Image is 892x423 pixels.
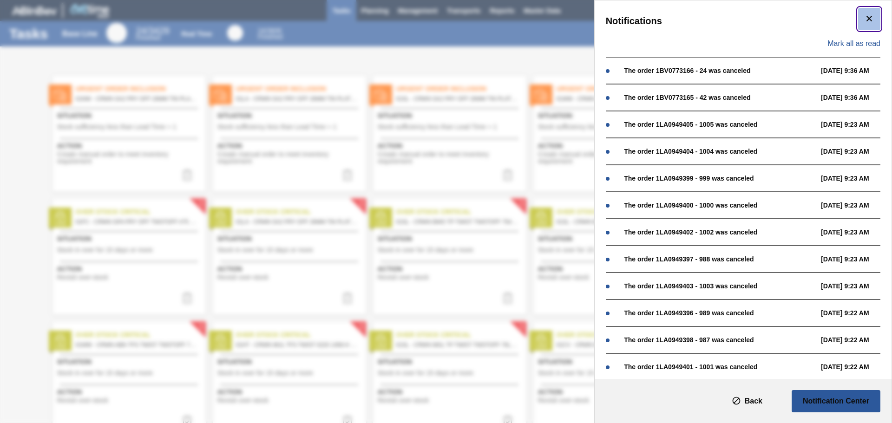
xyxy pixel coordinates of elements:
[827,39,880,48] span: Mark all as read
[624,202,816,209] div: The order 1LA0949400 - 1000 was canceled
[821,282,890,290] span: [DATE] 9:23 AM
[624,148,816,155] div: The order 1LA0949404 - 1004 was canceled
[821,202,890,209] span: [DATE] 9:23 AM
[821,67,890,74] span: [DATE] 9:36 AM
[624,67,816,74] div: The order 1BV0773166 - 24 was canceled
[821,309,890,317] span: [DATE] 9:22 AM
[821,148,890,155] span: [DATE] 9:23 AM
[821,94,890,101] span: [DATE] 9:36 AM
[624,282,816,290] div: The order 1LA0949403 - 1003 was canceled
[624,336,816,344] div: The order 1LA0949398 - 987 was canceled
[821,228,890,236] span: [DATE] 9:23 AM
[624,228,816,236] div: The order 1LA0949402 - 1002 was canceled
[821,336,890,344] span: [DATE] 9:22 AM
[821,255,890,263] span: [DATE] 9:23 AM
[624,121,816,128] div: The order 1LA0949405 - 1005 was canceled
[821,121,890,128] span: [DATE] 9:23 AM
[821,363,890,371] span: [DATE] 9:22 AM
[624,255,816,263] div: The order 1LA0949397 - 988 was canceled
[624,94,816,101] div: The order 1BV0773165 - 42 was canceled
[624,309,816,317] div: The order 1LA0949396 - 989 was canceled
[821,175,890,182] span: [DATE] 9:23 AM
[624,175,816,182] div: The order 1LA0949399 - 999 was canceled
[624,363,816,371] div: The order 1LA0949401 - 1001 was canceled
